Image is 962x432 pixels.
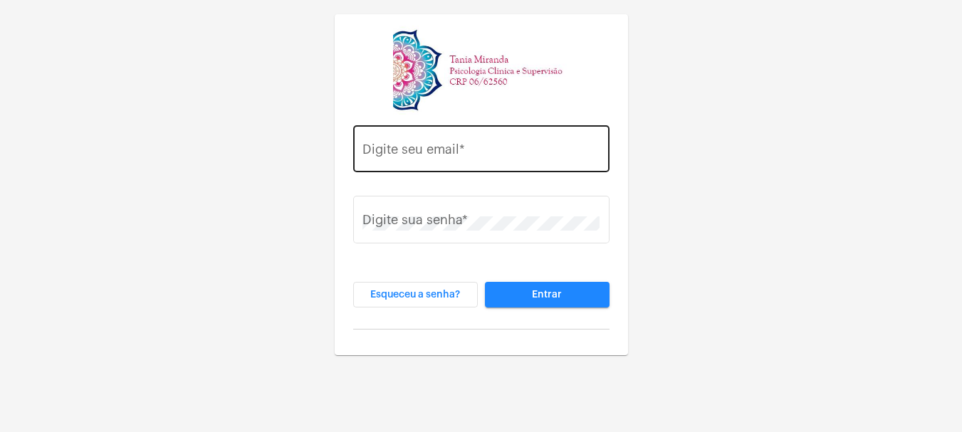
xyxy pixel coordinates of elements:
[393,26,569,115] img: 82f91219-cc54-a9e9-c892-318f5ec67ab1.jpg
[485,282,610,307] button: Entrar
[353,282,478,307] button: Esqueceu a senha?
[532,290,562,300] span: Entrar
[370,290,460,300] span: Esqueceu a senha?
[362,145,600,159] input: Digite seu email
